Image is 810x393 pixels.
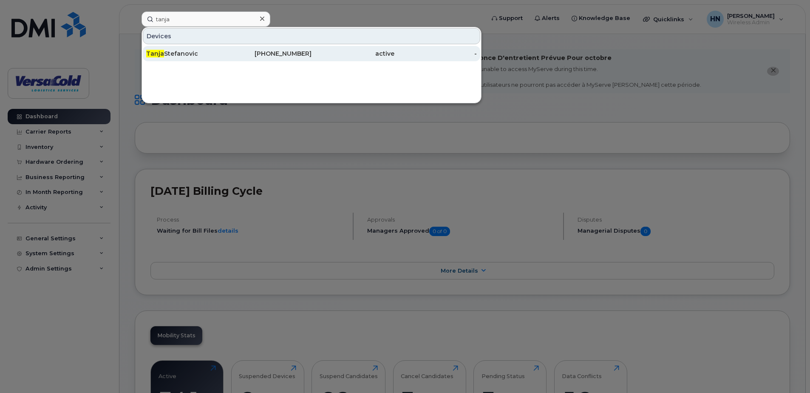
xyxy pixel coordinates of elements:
[146,49,229,58] div: Stefanovic
[143,46,480,61] a: TanjaStefanovic[PHONE_NUMBER]active-
[229,49,312,58] div: [PHONE_NUMBER]
[143,28,480,44] div: Devices
[312,49,394,58] div: active
[146,50,164,57] span: Tanja
[394,49,477,58] div: -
